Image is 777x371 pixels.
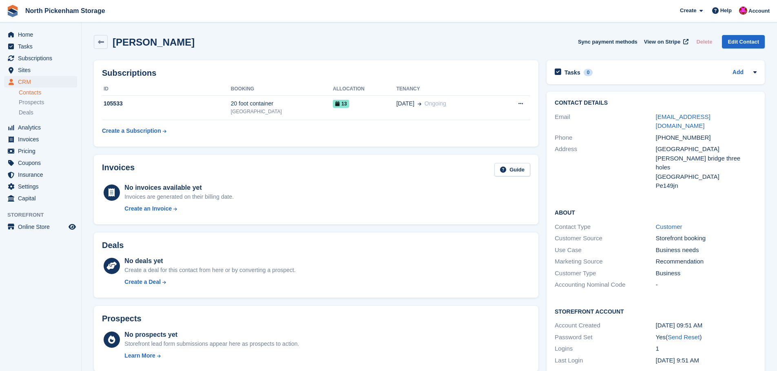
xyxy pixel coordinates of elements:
span: Deals [19,109,33,116]
a: Deals [19,108,77,117]
span: Settings [18,181,67,192]
a: menu [4,221,77,233]
a: Prospects [19,98,77,107]
h2: Subscriptions [102,68,530,78]
div: No invoices available yet [124,183,234,193]
a: Preview store [67,222,77,232]
span: Insurance [18,169,67,180]
span: Online Store [18,221,67,233]
th: Allocation [333,83,396,96]
div: [GEOGRAPHIC_DATA] [231,108,333,115]
th: ID [102,83,231,96]
h2: About [555,208,757,216]
div: Password Set [555,333,655,342]
span: Capital [18,193,67,204]
div: Create a deal for this contact from here or by converting a prospect. [124,266,295,274]
span: Invoices [18,134,67,145]
div: 0 [584,69,593,76]
div: [PERSON_NAME] bridge three holes [656,154,757,172]
img: Dylan Taylor [739,7,747,15]
div: Accounting Nominal Code [555,280,655,290]
h2: Contact Details [555,100,757,106]
span: Analytics [18,122,67,133]
span: Storefront [7,211,81,219]
a: Contacts [19,89,77,97]
span: Subscriptions [18,53,67,64]
th: Tenancy [396,83,496,96]
span: Create [680,7,696,15]
a: [EMAIL_ADDRESS][DOMAIN_NAME] [656,113,711,130]
div: Storefront lead form submissions appear here as prospects to action. [124,340,299,348]
div: No prospects yet [124,330,299,340]
div: Last Login [555,356,655,365]
h2: Deals [102,241,124,250]
div: Use Case [555,246,655,255]
span: Home [18,29,67,40]
div: Email [555,112,655,131]
a: menu [4,169,77,180]
a: Create a Deal [124,278,295,286]
a: menu [4,53,77,64]
div: Learn More [124,351,155,360]
h2: Tasks [564,69,580,76]
a: menu [4,29,77,40]
a: North Pickenham Storage [22,4,108,18]
div: Create a Subscription [102,127,161,135]
div: 105533 [102,99,231,108]
h2: [PERSON_NAME] [113,37,195,48]
div: Recommendation [656,257,757,266]
a: menu [4,76,77,88]
div: Create a Deal [124,278,161,286]
a: menu [4,193,77,204]
div: Business [656,269,757,278]
span: Sites [18,64,67,76]
a: Add [733,68,744,77]
img: stora-icon-8386f47178a22dfd0bd8f6a31ec36ba5ce8667c1dd55bd0f319d3a0aa187defe.svg [7,5,19,17]
a: menu [4,145,77,157]
div: No deals yet [124,256,295,266]
div: Address [555,145,655,191]
div: Create an Invoice [124,204,172,213]
div: Pe149jn [656,181,757,191]
div: [GEOGRAPHIC_DATA] [656,145,757,154]
div: Customer Type [555,269,655,278]
a: Create an Invoice [124,204,234,213]
div: - [656,280,757,290]
a: menu [4,181,77,192]
div: Storefront booking [656,234,757,243]
span: Account [748,7,770,15]
h2: Storefront Account [555,307,757,315]
div: Yes [656,333,757,342]
div: 20 foot container [231,99,333,108]
a: menu [4,134,77,145]
a: menu [4,41,77,52]
span: ( ) [666,334,702,340]
span: Pricing [18,145,67,157]
span: CRM [18,76,67,88]
h2: Invoices [102,163,135,176]
a: Send Reset [668,334,700,340]
a: menu [4,157,77,169]
div: [GEOGRAPHIC_DATA] [656,172,757,182]
div: 1 [656,344,757,353]
button: Sync payment methods [578,35,638,48]
span: View on Stripe [644,38,680,46]
a: menu [4,64,77,76]
a: Edit Contact [722,35,765,48]
span: Help [720,7,732,15]
a: Learn More [124,351,299,360]
div: Marketing Source [555,257,655,266]
a: Customer [656,223,682,230]
div: [PHONE_NUMBER] [656,133,757,143]
span: Coupons [18,157,67,169]
div: Business needs [656,246,757,255]
div: Account Created [555,321,655,330]
div: Logins [555,344,655,353]
div: Phone [555,133,655,143]
div: [DATE] 09:51 AM [656,321,757,330]
span: Ongoing [425,100,446,107]
button: Delete [693,35,715,48]
a: Create a Subscription [102,123,166,138]
time: 2025-09-02 08:51:57 UTC [656,357,699,364]
div: Invoices are generated on their billing date. [124,193,234,201]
